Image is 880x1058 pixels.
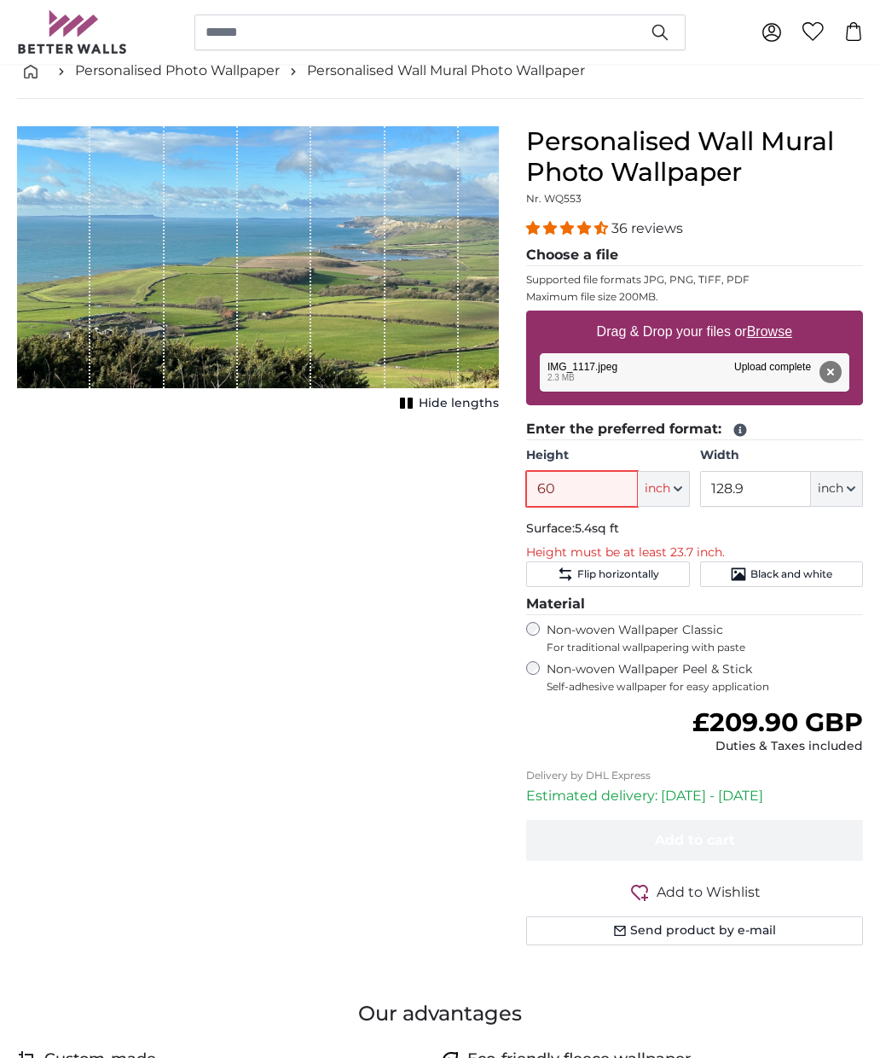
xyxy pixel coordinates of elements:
span: Add to cart [655,832,735,848]
button: inch [638,471,690,507]
p: Maximum file size 200MB. [526,290,863,304]
span: Self-adhesive wallpaper for easy application [547,680,863,694]
label: Non-woven Wallpaper Peel & Stick [547,661,863,694]
span: 5.4sq ft [575,520,619,536]
u: Browse [747,324,792,339]
legend: Choose a file [526,245,863,266]
label: Non-woven Wallpaper Classic [547,622,863,654]
p: Supported file formats JPG, PNG, TIFF, PDF [526,273,863,287]
label: Height [526,447,689,464]
img: Betterwalls [17,10,128,54]
legend: Material [526,594,863,615]
span: £209.90 GBP [692,706,863,738]
p: Surface: [526,520,863,538]
p: Height must be at least 23.7 inch. [526,544,863,561]
legend: Enter the preferred format: [526,419,863,440]
button: Add to Wishlist [526,881,863,903]
div: Duties & Taxes included [692,738,863,755]
p: Estimated delivery: [DATE] - [DATE] [526,786,863,806]
nav: breadcrumbs [17,44,863,99]
label: Width [700,447,863,464]
button: Add to cart [526,820,863,861]
button: Black and white [700,561,863,587]
div: 1 of 1 [17,126,499,416]
span: Nr. WQ553 [526,192,582,205]
span: Flip horizontally [577,567,659,581]
h1: Personalised Wall Mural Photo Wallpaper [526,126,863,188]
span: Hide lengths [419,395,499,412]
label: Drag & Drop your files or [590,315,799,349]
span: 36 reviews [611,220,683,236]
h3: Our advantages [17,1000,863,1027]
a: Personalised Photo Wallpaper [75,61,280,81]
button: Hide lengths [395,392,499,416]
button: Send product by e-mail [526,916,863,945]
span: For traditional wallpapering with paste [547,641,863,654]
span: Black and white [750,567,832,581]
button: Flip horizontally [526,561,689,587]
span: Add to Wishlist [657,882,761,903]
span: inch [645,480,670,497]
p: Delivery by DHL Express [526,769,863,782]
span: inch [818,480,843,497]
span: 4.31 stars [526,220,611,236]
a: Personalised Wall Mural Photo Wallpaper [307,61,585,81]
button: inch [811,471,863,507]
